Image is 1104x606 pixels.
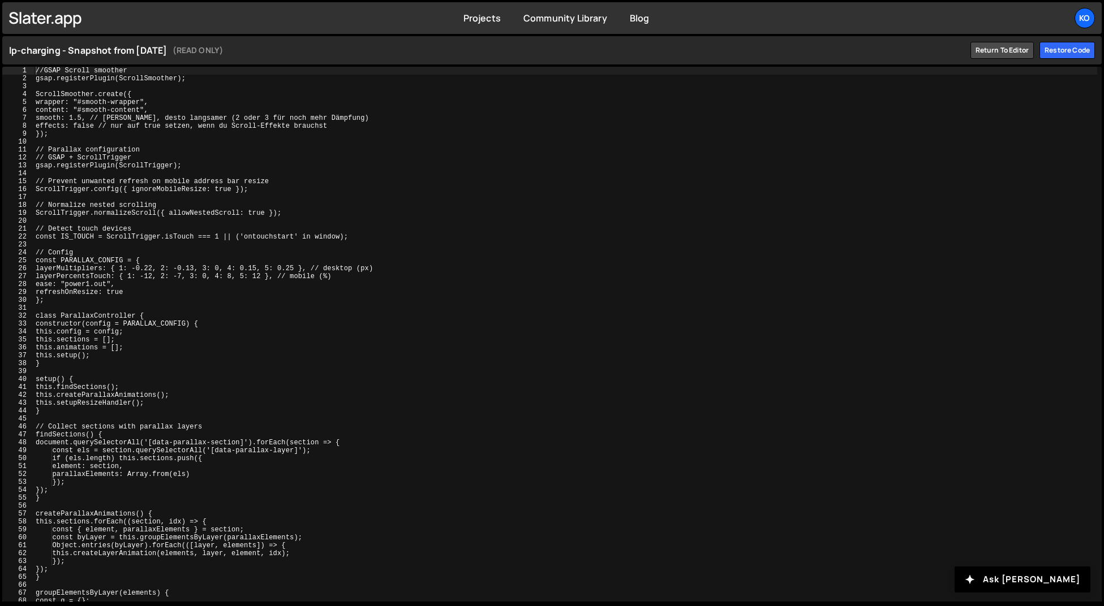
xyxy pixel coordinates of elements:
a: Return to editor [970,42,1034,59]
div: 62 [2,549,34,557]
a: Projects [463,12,501,24]
div: 12 [2,154,34,162]
a: Community Library [523,12,607,24]
div: Restore code [1039,42,1095,59]
div: 3 [2,83,34,90]
div: 20 [2,217,34,225]
div: 29 [2,288,34,296]
div: 61 [2,542,34,549]
div: 19 [2,209,34,217]
div: 48 [2,439,34,447]
div: 47 [2,431,34,439]
div: 8 [2,122,34,130]
div: 32 [2,312,34,320]
div: 14 [2,170,34,178]
div: 35 [2,336,34,344]
div: 10 [2,138,34,146]
div: 33 [2,320,34,328]
div: 28 [2,280,34,288]
div: 31 [2,304,34,312]
div: 63 [2,557,34,565]
div: 30 [2,296,34,304]
div: 50 [2,455,34,462]
div: 23 [2,241,34,249]
div: 36 [2,344,34,352]
div: 38 [2,360,34,367]
div: 56 [2,502,34,510]
div: 49 [2,447,34,455]
div: 60 [2,534,34,542]
div: 6 [2,106,34,114]
div: 53 [2,478,34,486]
div: 15 [2,178,34,185]
div: 17 [2,193,34,201]
div: 43 [2,399,34,407]
div: 67 [2,589,34,597]
div: 40 [2,375,34,383]
div: 42 [2,391,34,399]
div: 44 [2,407,34,415]
div: 66 [2,581,34,589]
a: Blog [630,12,650,24]
h1: lp-charging - Snapshot from [DATE] [9,44,965,57]
div: 45 [2,415,34,423]
small: (READ ONLY) [173,44,223,57]
button: Ask [PERSON_NAME] [955,566,1090,592]
div: 58 [2,518,34,526]
div: 22 [2,233,34,241]
div: 37 [2,352,34,360]
div: 9 [2,130,34,138]
div: 11 [2,146,34,154]
div: 4 [2,90,34,98]
a: KO [1075,8,1095,28]
div: 65 [2,573,34,581]
div: 13 [2,162,34,170]
div: 34 [2,328,34,336]
div: 1 [2,67,34,75]
div: 26 [2,265,34,272]
div: 21 [2,225,34,233]
div: 54 [2,486,34,494]
div: 59 [2,526,34,534]
div: 5 [2,98,34,106]
div: 57 [2,510,34,518]
div: 46 [2,423,34,431]
div: 55 [2,494,34,502]
div: 41 [2,383,34,391]
div: 64 [2,565,34,573]
div: 27 [2,272,34,280]
div: 25 [2,257,34,265]
div: 2 [2,75,34,83]
div: 7 [2,114,34,122]
div: 18 [2,201,34,209]
div: 52 [2,470,34,478]
div: 51 [2,462,34,470]
div: 68 [2,597,34,605]
div: 16 [2,185,34,193]
div: 39 [2,367,34,375]
div: 24 [2,249,34,257]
